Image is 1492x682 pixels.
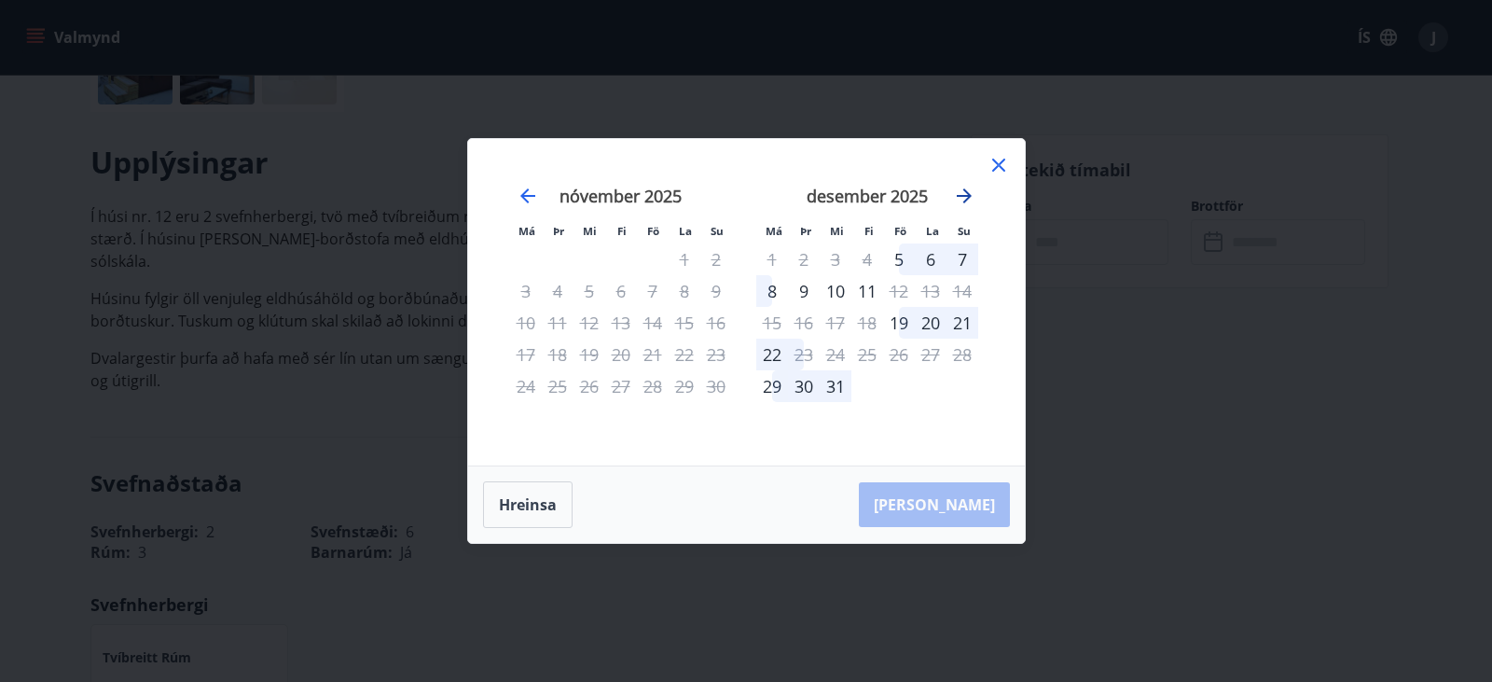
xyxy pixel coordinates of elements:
[756,275,788,307] div: 8
[851,275,883,307] td: fimmtudagur, 11. desember 2025
[820,307,851,339] td: Not available. miðvikudagur, 17. desember 2025
[700,339,732,370] td: Not available. sunnudagur, 23. nóvember 2025
[637,339,669,370] td: Not available. föstudagur, 21. nóvember 2025
[894,224,906,238] small: Fö
[483,481,573,528] button: Hreinsa
[946,275,978,307] td: Not available. sunnudagur, 14. desember 2025
[788,275,820,307] div: 9
[573,339,605,370] td: Not available. miðvikudagur, 19. nóvember 2025
[510,307,542,339] td: Not available. mánudagur, 10. nóvember 2025
[669,244,700,275] td: Not available. laugardagur, 1. nóvember 2025
[883,339,915,370] td: Not available. föstudagur, 26. desember 2025
[946,307,978,339] td: sunnudagur, 21. desember 2025
[700,307,732,339] td: Not available. sunnudagur, 16. nóvember 2025
[542,339,573,370] td: Not available. þriðjudagur, 18. nóvember 2025
[788,339,820,370] div: Aðeins útritun í boði
[605,370,637,402] td: Not available. fimmtudagur, 27. nóvember 2025
[756,339,788,370] div: 22
[766,224,782,238] small: Má
[756,244,788,275] td: Not available. mánudagur, 1. desember 2025
[669,275,700,307] td: Not available. laugardagur, 8. nóvember 2025
[605,275,637,307] td: Not available. fimmtudagur, 6. nóvember 2025
[820,244,851,275] td: Not available. miðvikudagur, 3. desember 2025
[820,370,851,402] div: 31
[583,224,597,238] small: Mi
[851,275,883,307] div: 11
[518,224,535,238] small: Má
[883,307,915,339] div: Aðeins innritun í boði
[820,275,851,307] div: 10
[605,339,637,370] td: Not available. fimmtudagur, 20. nóvember 2025
[915,244,946,275] td: laugardagur, 6. desember 2025
[830,224,844,238] small: Mi
[573,307,605,339] td: Not available. miðvikudagur, 12. nóvember 2025
[559,185,682,207] strong: nóvember 2025
[700,370,732,402] td: Not available. sunnudagur, 30. nóvember 2025
[542,275,573,307] td: Not available. þriðjudagur, 4. nóvember 2025
[946,307,978,339] div: 21
[700,275,732,307] td: Not available. sunnudagur, 9. nóvember 2025
[553,224,564,238] small: Þr
[637,275,669,307] td: Not available. föstudagur, 7. nóvember 2025
[669,370,700,402] td: Not available. laugardagur, 29. nóvember 2025
[490,161,1002,443] div: Calendar
[669,307,700,339] td: Not available. laugardagur, 15. nóvember 2025
[820,370,851,402] td: miðvikudagur, 31. desember 2025
[605,307,637,339] td: Not available. fimmtudagur, 13. nóvember 2025
[800,224,811,238] small: Þr
[926,224,939,238] small: La
[510,370,542,402] td: Not available. mánudagur, 24. nóvember 2025
[883,275,915,307] div: Aðeins útritun í boði
[711,224,724,238] small: Su
[700,244,732,275] td: Not available. sunnudagur, 2. nóvember 2025
[883,244,915,275] div: Aðeins innritun í boði
[820,339,851,370] td: Not available. miðvikudagur, 24. desember 2025
[864,224,874,238] small: Fi
[883,307,915,339] td: föstudagur, 19. desember 2025
[915,244,946,275] div: 6
[946,244,978,275] div: 7
[788,275,820,307] td: þriðjudagur, 9. desember 2025
[573,370,605,402] td: Not available. miðvikudagur, 26. nóvember 2025
[807,185,928,207] strong: desember 2025
[820,275,851,307] td: miðvikudagur, 10. desember 2025
[915,339,946,370] td: Not available. laugardagur, 27. desember 2025
[788,370,820,402] div: 30
[851,307,883,339] td: Not available. fimmtudagur, 18. desember 2025
[679,224,692,238] small: La
[915,275,946,307] td: Not available. laugardagur, 13. desember 2025
[756,339,788,370] td: mánudagur, 22. desember 2025
[756,370,788,402] div: Aðeins innritun í boði
[788,244,820,275] td: Not available. þriðjudagur, 2. desember 2025
[510,275,542,307] td: Not available. mánudagur, 3. nóvember 2025
[517,185,539,207] div: Move backward to switch to the previous month.
[788,370,820,402] td: þriðjudagur, 30. desember 2025
[637,370,669,402] td: Not available. föstudagur, 28. nóvember 2025
[637,307,669,339] td: Not available. föstudagur, 14. nóvember 2025
[851,339,883,370] td: Not available. fimmtudagur, 25. desember 2025
[756,275,788,307] td: mánudagur, 8. desember 2025
[883,275,915,307] td: Not available. föstudagur, 12. desember 2025
[946,244,978,275] td: sunnudagur, 7. desember 2025
[953,185,975,207] div: Move forward to switch to the next month.
[617,224,627,238] small: Fi
[915,307,946,339] td: laugardagur, 20. desember 2025
[788,339,820,370] td: Not available. þriðjudagur, 23. desember 2025
[542,307,573,339] td: Not available. þriðjudagur, 11. nóvember 2025
[883,244,915,275] td: föstudagur, 5. desember 2025
[915,307,946,339] div: 20
[573,275,605,307] td: Not available. miðvikudagur, 5. nóvember 2025
[647,224,659,238] small: Fö
[946,339,978,370] td: Not available. sunnudagur, 28. desember 2025
[756,307,788,339] td: Not available. mánudagur, 15. desember 2025
[510,339,542,370] td: Not available. mánudagur, 17. nóvember 2025
[851,244,883,275] td: Not available. fimmtudagur, 4. desember 2025
[756,370,788,402] td: mánudagur, 29. desember 2025
[958,224,971,238] small: Su
[669,339,700,370] td: Not available. laugardagur, 22. nóvember 2025
[788,307,820,339] td: Not available. þriðjudagur, 16. desember 2025
[542,370,573,402] td: Not available. þriðjudagur, 25. nóvember 2025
